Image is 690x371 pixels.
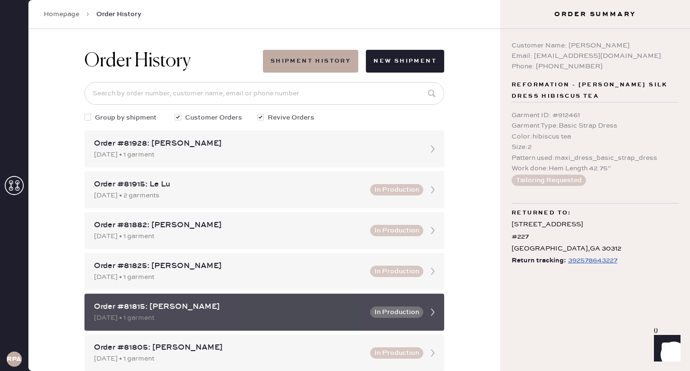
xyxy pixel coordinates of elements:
button: In Production [370,347,423,359]
div: Work done : Hem Length 42.75” [512,163,679,174]
button: Shipment History [263,50,358,73]
h3: Order Summary [500,9,690,19]
div: Size : 2 [512,142,679,152]
div: [DATE] • 1 garment [94,353,364,364]
div: Order #81815: [PERSON_NAME] [94,301,364,313]
span: Return tracking: [512,255,566,267]
div: https://www.fedex.com/apps/fedextrack/?tracknumbers=392578643227&cntry_code=US [568,255,617,266]
button: New Shipment [366,50,444,73]
a: 392578643227 [566,255,617,267]
span: Returned to: [512,207,571,219]
div: [DATE] • 1 garment [94,149,418,160]
div: Order #81928: [PERSON_NAME] [94,138,418,149]
div: [STREET_ADDRESS] #227 [GEOGRAPHIC_DATA] , GA 30312 [512,219,679,255]
span: Customer Orders [185,112,242,123]
div: Pattern used : maxi_dress_basic_strap_dress [512,153,679,163]
div: Color : hibiscus tea [512,131,679,142]
span: Group by shipment [95,112,157,123]
div: Email: [EMAIL_ADDRESS][DOMAIN_NAME] [512,51,679,61]
span: Order History [96,9,141,19]
button: In Production [370,184,423,195]
a: Homepage [44,9,79,19]
button: In Production [370,225,423,236]
h3: RPA [7,356,21,362]
div: Garment Type : Basic Strap Dress [512,121,679,131]
div: [DATE] • 1 garment [94,272,364,282]
iframe: Front Chat [645,328,686,369]
input: Search by order number, customer name, email or phone number [84,82,444,105]
div: Order #81825: [PERSON_NAME] [94,260,364,272]
div: Order #81805: [PERSON_NAME] [94,342,364,353]
div: Phone: [PHONE_NUMBER] [512,61,679,72]
h1: Order History [84,50,191,73]
div: Order #81915: Le Lu [94,179,364,190]
button: In Production [370,306,423,318]
div: Garment ID : # 912461 [512,110,679,121]
span: Revive Orders [268,112,314,123]
div: [DATE] • 2 garments [94,190,364,201]
div: Order #81882: [PERSON_NAME] [94,220,364,231]
div: Customer Name: [PERSON_NAME] [512,40,679,51]
div: [DATE] • 1 garment [94,231,364,241]
div: [DATE] • 1 garment [94,313,364,323]
span: Reformation - [PERSON_NAME] silk dress hibiscus tea [512,79,679,102]
button: In Production [370,266,423,277]
button: Tailoring Requested [512,175,586,186]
